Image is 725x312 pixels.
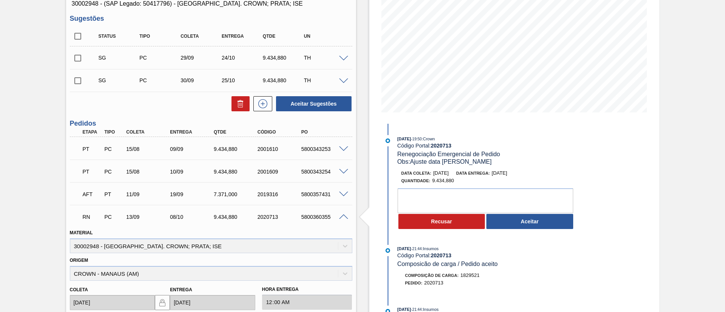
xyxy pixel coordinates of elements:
span: [DATE] [397,307,411,312]
p: AFT [83,191,102,197]
button: Recusar [398,214,485,229]
div: 29/09/2025 [179,55,224,61]
span: Pedido : [405,281,423,285]
div: Pedido de Compra [102,169,125,175]
img: locked [158,298,167,307]
div: UN [302,34,348,39]
div: 08/10/2025 [168,214,217,220]
span: Data entrega: [456,171,490,175]
strong: 2020713 [431,252,452,258]
div: Excluir Sugestões [228,96,250,111]
span: [DATE] [397,246,411,251]
div: 9.434,880 [261,77,307,83]
div: Sugestão Criada [97,77,142,83]
label: Coleta [70,287,88,292]
img: atual [386,248,390,253]
div: Tipo [137,34,183,39]
div: Pedido de Compra [137,77,183,83]
input: dd/mm/yyyy [170,295,255,310]
div: 30/09/2025 [179,77,224,83]
span: 1829521 [460,272,480,278]
div: Pedido de Compra [137,55,183,61]
input: dd/mm/yyyy [70,295,155,310]
h3: Pedidos [70,120,352,128]
div: 5800360355 [299,214,349,220]
div: 24/10/2025 [220,55,265,61]
span: Composição de Carga : [405,273,459,278]
div: TH [302,77,348,83]
button: Aceitar [486,214,573,229]
div: Nova sugestão [250,96,272,111]
div: Pedido de Transferência [102,191,125,197]
div: Status [97,34,142,39]
p: PT [83,146,102,152]
div: Entrega [168,129,217,135]
div: 5800357431 [299,191,349,197]
div: 25/10/2025 [220,77,265,83]
div: 15/08/2025 [124,146,173,152]
span: Renegociação Emergencial de Pedido [397,151,500,157]
div: Aguardando Fornecimento [81,186,103,203]
div: Em renegociação [81,209,103,225]
div: 15/08/2025 [124,169,173,175]
span: Composicão de carga / Pedido aceito [397,261,498,267]
div: Qtde [212,129,261,135]
div: Pedido de Compra [102,146,125,152]
span: - 19:50 [411,137,422,141]
div: 7.371,000 [212,191,261,197]
div: Código Portal: [397,143,577,149]
div: 9.434,880 [212,146,261,152]
span: Obs: Ajuste data [PERSON_NAME] [397,158,492,165]
div: 11/09/2025 [124,191,173,197]
div: Entrega [220,34,265,39]
span: Quantidade : [401,178,430,183]
div: Coleta [179,34,224,39]
div: 9.434,880 [261,55,307,61]
div: Pedido em Trânsito [81,163,103,180]
div: 13/09/2025 [124,214,173,220]
div: 09/09/2025 [168,146,217,152]
label: Origem [70,258,88,263]
div: 2019316 [256,191,305,197]
div: Qtde [261,34,307,39]
span: : Insumos [422,307,439,312]
div: 2001610 [256,146,305,152]
div: Pedido em Trânsito [81,141,103,157]
span: [DATE] [397,137,411,141]
div: Aceitar Sugestões [272,95,352,112]
div: Sugestão Criada [97,55,142,61]
span: - 21:44 [411,247,422,251]
div: 2001609 [256,169,305,175]
div: 2020713 [256,214,305,220]
div: 9.434,880 [212,169,261,175]
strong: 2020713 [431,143,452,149]
button: Aceitar Sugestões [276,96,352,111]
div: TH [302,55,348,61]
span: : Crown [422,137,435,141]
img: atual [386,138,390,143]
span: - 21:44 [411,307,422,312]
h3: Sugestões [70,15,352,23]
div: Etapa [81,129,103,135]
label: Hora Entrega [262,284,352,295]
span: Data coleta: [401,171,432,175]
span: : Insumos [422,246,439,251]
p: RN [83,214,102,220]
label: Material [70,230,93,235]
span: 9.434,880 [432,178,454,183]
div: 5800343253 [299,146,349,152]
div: 9.434,880 [212,214,261,220]
span: 2020713 [424,280,443,286]
div: Pedido de Compra [102,214,125,220]
span: [DATE] [433,170,449,176]
div: PO [299,129,349,135]
button: locked [155,295,170,310]
label: Entrega [170,287,192,292]
div: Código Portal: [397,252,577,258]
div: 10/09/2025 [168,169,217,175]
span: 30002948 - (SAP Legado: 50417796) - [GEOGRAPHIC_DATA]. CROWN; PRATA; ISE [72,0,350,7]
p: PT [83,169,102,175]
span: [DATE] [492,170,507,176]
div: Coleta [124,129,173,135]
div: Código [256,129,305,135]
